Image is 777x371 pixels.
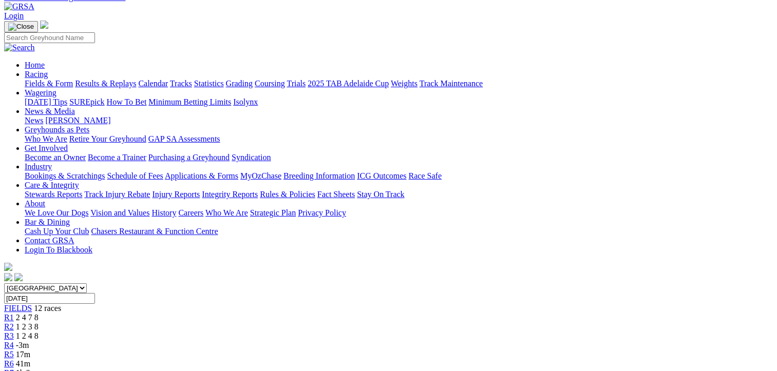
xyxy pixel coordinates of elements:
img: GRSA [4,2,34,11]
a: History [151,208,176,217]
a: ICG Outcomes [357,171,406,180]
a: Fact Sheets [317,190,355,199]
a: Breeding Information [283,171,355,180]
div: Industry [25,171,773,181]
a: Strategic Plan [250,208,296,217]
a: Weights [391,79,418,88]
a: Retire Your Greyhound [69,134,146,143]
a: Vision and Values [90,208,149,217]
a: Syndication [232,153,271,162]
a: MyOzChase [240,171,281,180]
a: Who We Are [205,208,248,217]
a: Integrity Reports [202,190,258,199]
a: Chasers Restaurant & Function Centre [91,227,218,236]
a: Industry [25,162,52,171]
div: Wagering [25,97,773,107]
a: Racing [25,70,48,79]
div: News & Media [25,116,773,125]
span: 41m [16,359,30,368]
a: GAP SA Assessments [148,134,220,143]
a: News [25,116,43,125]
a: Get Involved [25,144,68,152]
div: Get Involved [25,153,773,162]
a: About [25,199,45,208]
button: Toggle navigation [4,21,38,32]
a: Login To Blackbook [25,245,92,254]
a: Race Safe [408,171,441,180]
a: Greyhounds as Pets [25,125,89,134]
a: Coursing [255,79,285,88]
a: [PERSON_NAME] [45,116,110,125]
a: Who We Are [25,134,67,143]
a: Login [4,11,24,20]
a: 2025 TAB Adelaide Cup [308,79,389,88]
a: Isolynx [233,97,258,106]
a: Fields & Form [25,79,73,88]
img: logo-grsa-white.png [4,263,12,271]
a: Become an Owner [25,153,86,162]
span: 1 2 3 8 [16,322,39,331]
a: Home [25,61,45,69]
a: Calendar [138,79,168,88]
a: FIELDS [4,304,32,313]
a: R4 [4,341,14,349]
img: facebook.svg [4,273,12,281]
a: Trials [287,79,306,88]
img: Search [4,43,35,52]
a: Applications & Forms [165,171,238,180]
img: logo-grsa-white.png [40,21,48,29]
a: R1 [4,313,14,322]
input: Search [4,32,95,43]
span: -3m [16,341,29,349]
div: Greyhounds as Pets [25,134,773,144]
a: Grading [226,79,253,88]
a: R5 [4,350,14,359]
a: Statistics [194,79,224,88]
a: News & Media [25,107,75,115]
span: 2 4 7 8 [16,313,39,322]
div: Bar & Dining [25,227,773,236]
a: Wagering [25,88,56,97]
a: Track Injury Rebate [84,190,150,199]
a: Cash Up Your Club [25,227,89,236]
div: About [25,208,773,218]
img: twitter.svg [14,273,23,281]
a: Privacy Policy [298,208,346,217]
a: Minimum Betting Limits [148,97,231,106]
a: Care & Integrity [25,181,79,189]
a: R2 [4,322,14,331]
span: 1 2 4 8 [16,331,39,340]
a: Stewards Reports [25,190,82,199]
img: Close [8,23,34,31]
a: Tracks [170,79,192,88]
a: Become a Trainer [88,153,146,162]
a: Bar & Dining [25,218,70,226]
span: 17m [16,350,30,359]
a: R3 [4,331,14,340]
span: 12 races [34,304,61,313]
a: Contact GRSA [25,236,74,245]
a: Schedule of Fees [107,171,163,180]
a: Results & Replays [75,79,136,88]
input: Select date [4,293,95,304]
a: Careers [178,208,203,217]
div: Racing [25,79,773,88]
a: Injury Reports [152,190,200,199]
a: How To Bet [107,97,147,106]
a: SUREpick [69,97,104,106]
a: [DATE] Tips [25,97,67,106]
a: Purchasing a Greyhound [148,153,230,162]
a: Bookings & Scratchings [25,171,105,180]
a: Rules & Policies [260,190,315,199]
a: Track Maintenance [420,79,483,88]
a: We Love Our Dogs [25,208,88,217]
a: R6 [4,359,14,368]
div: Care & Integrity [25,190,773,199]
